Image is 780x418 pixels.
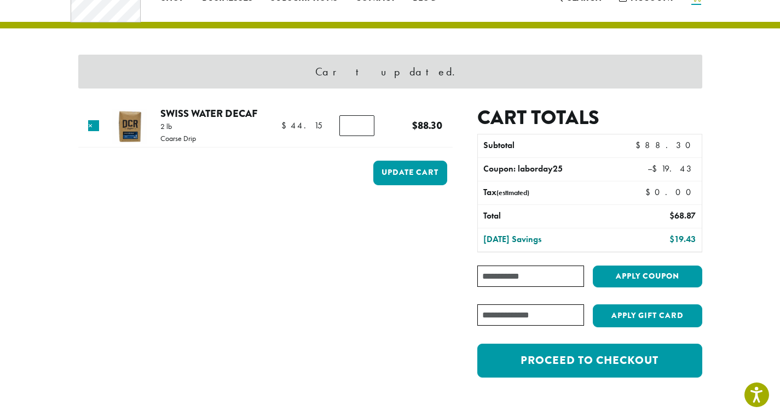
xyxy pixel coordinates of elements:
[160,106,257,121] a: Swiss Water Decaf
[635,139,696,151] bdi: 88.30
[652,163,661,174] span: $
[339,115,374,136] input: Product quantity
[160,122,196,130] p: 2 lb
[669,210,696,221] bdi: 68.87
[412,118,442,133] bdi: 88.30
[593,304,702,327] button: Apply Gift Card
[78,55,702,89] div: Cart updated.
[669,210,674,221] span: $
[669,233,674,245] span: $
[652,163,696,174] span: 19.43
[593,266,702,288] button: Apply coupon
[88,120,99,131] a: Remove this item
[412,118,418,133] span: $
[281,120,322,131] bdi: 44.15
[635,139,645,151] span: $
[477,344,702,378] a: Proceed to checkout
[160,134,196,142] p: Coarse Drip
[478,134,612,157] th: Subtotal
[478,228,612,251] th: [DATE] Savings
[496,188,529,197] small: (estimated)
[645,186,696,198] bdi: 0.00
[477,106,702,129] h2: Cart totals
[612,158,701,181] td: –
[478,205,612,228] th: Total
[478,181,636,204] th: Tax
[373,161,447,185] button: Update cart
[281,120,291,131] span: $
[669,233,696,245] bdi: 19.43
[645,186,655,198] span: $
[478,158,612,181] th: Coupon: laborday25
[112,109,147,144] img: Swiss Water Decaf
